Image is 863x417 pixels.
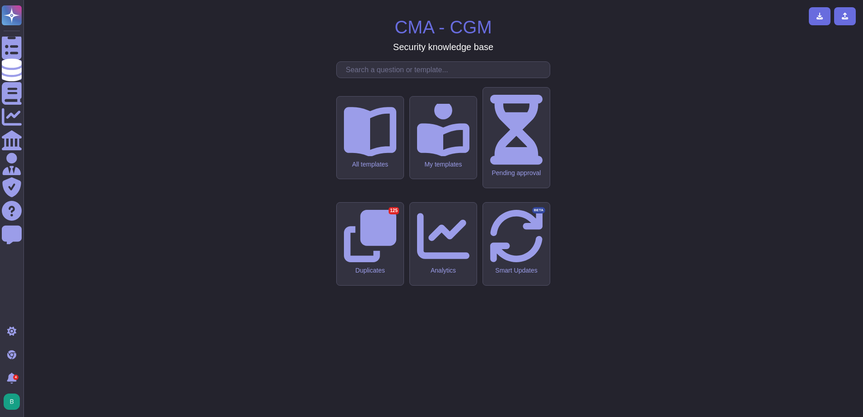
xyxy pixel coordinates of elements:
div: All templates [344,161,396,168]
div: 4 [13,375,19,380]
div: 125 [389,207,399,214]
h1: CMA - CGM [394,16,492,38]
div: Analytics [417,267,469,274]
div: My templates [417,161,469,168]
input: Search a question or template... [341,62,550,78]
button: user [2,392,26,412]
h3: Security knowledge base [393,42,493,52]
div: Smart Updates [490,267,543,274]
img: user [4,394,20,410]
div: Duplicates [344,267,396,274]
div: BETA [532,207,545,213]
div: Pending approval [490,169,543,177]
